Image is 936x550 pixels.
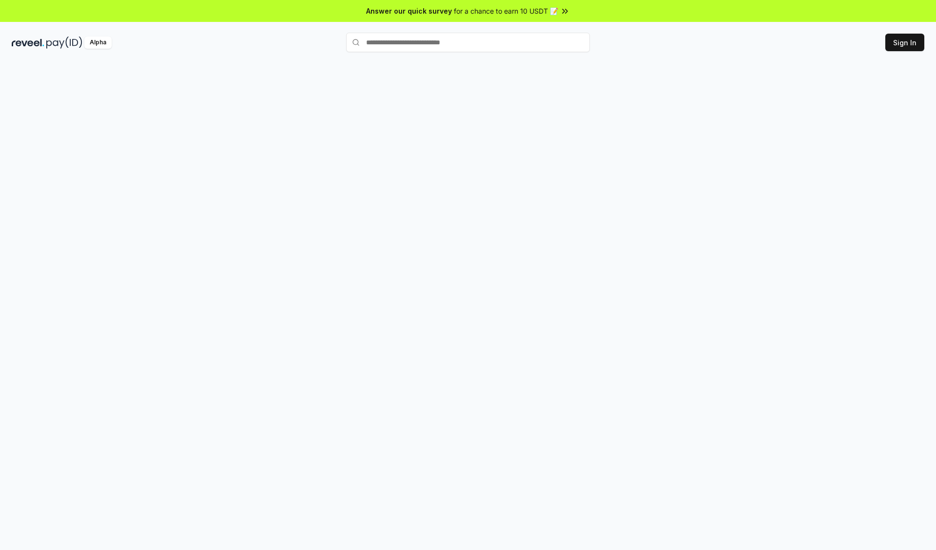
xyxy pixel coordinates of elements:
span: Answer our quick survey [366,6,452,16]
div: Alpha [84,37,112,49]
span: for a chance to earn 10 USDT 📝 [454,6,558,16]
button: Sign In [885,34,924,51]
img: pay_id [46,37,82,49]
img: reveel_dark [12,37,44,49]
